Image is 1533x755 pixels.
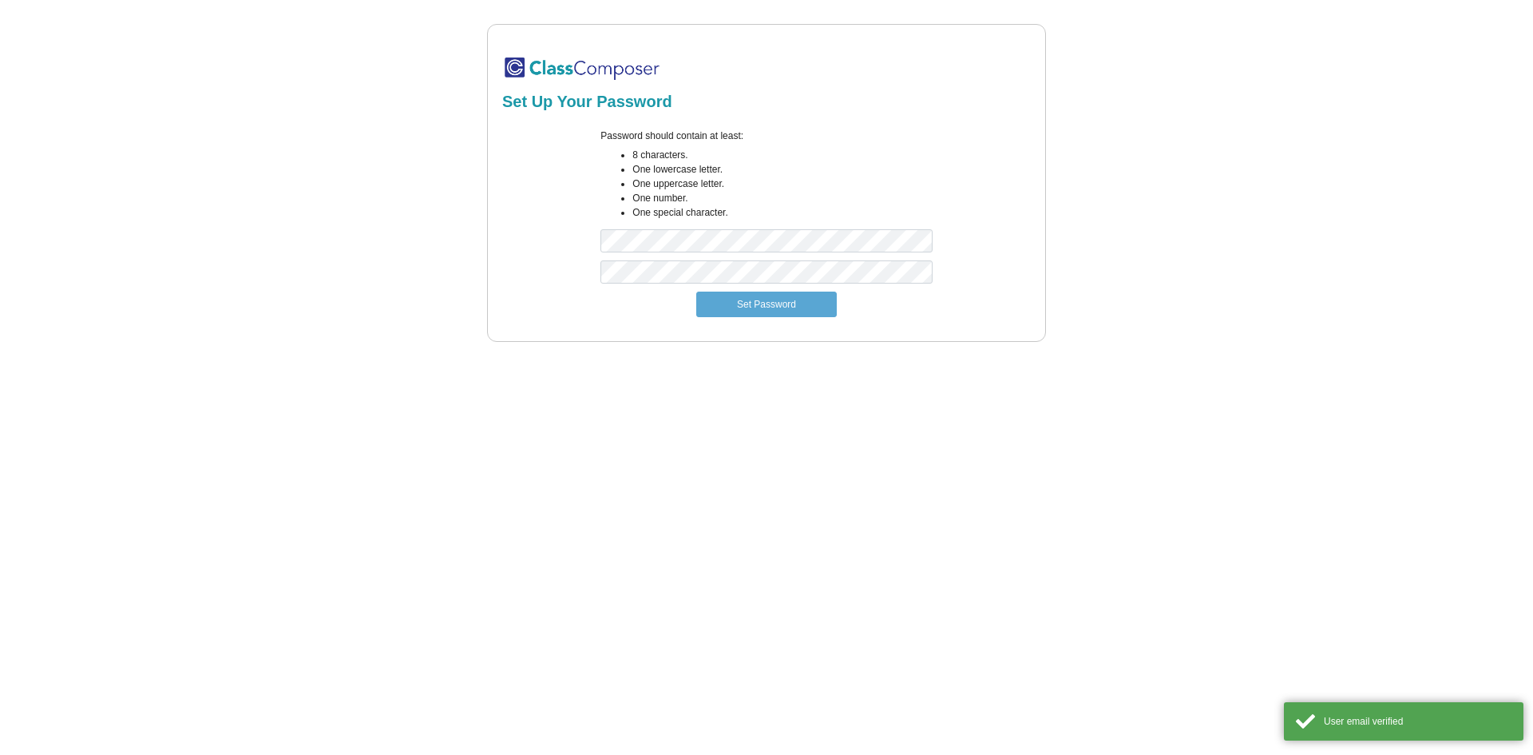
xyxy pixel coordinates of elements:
li: One lowercase letter. [632,162,932,177]
li: One number. [632,191,932,205]
div: User email verified [1324,714,1511,729]
label: Password should contain at least: [600,129,743,143]
li: One uppercase letter. [632,177,932,191]
li: 8 characters. [632,148,932,162]
button: Set Password [696,292,837,317]
li: One special character. [632,205,932,220]
h2: Set Up Your Password [502,92,1031,111]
